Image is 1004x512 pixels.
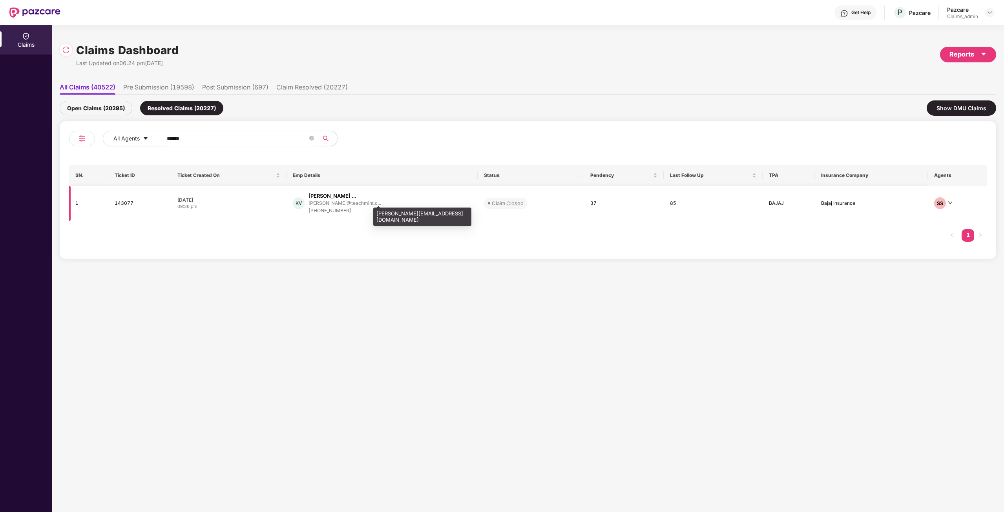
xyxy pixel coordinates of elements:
td: 37 [584,186,664,221]
div: [PERSON_NAME][EMAIL_ADDRESS][DOMAIN_NAME] [373,208,471,226]
button: left [946,229,958,242]
div: Show DMU Claims [927,100,996,116]
div: Pazcare [909,9,931,16]
button: right [974,229,987,242]
div: [PHONE_NUMBER] [309,207,381,215]
h1: Claims Dashboard [76,42,179,59]
span: caret-down [980,51,987,57]
th: Status [478,165,584,186]
th: Last Follow Up [664,165,763,186]
a: 1 [962,229,974,241]
div: Claims_admin [947,13,978,20]
th: Agents [928,165,987,186]
th: Ticket ID [108,165,171,186]
th: SN. [69,165,108,186]
div: 09:26 pm [177,203,280,210]
button: search [318,131,338,146]
li: Post Submission (697) [202,83,268,95]
span: caret-down [143,136,148,142]
th: Insurance Company [815,165,928,186]
span: search [318,135,333,142]
li: Previous Page [946,229,958,242]
div: [DATE] [177,197,280,203]
div: Reports [949,49,987,59]
th: TPA [763,165,815,186]
span: left [950,233,955,237]
li: 1 [962,229,974,242]
div: Resolved Claims (20227) [140,101,223,115]
img: svg+xml;base64,PHN2ZyBpZD0iSGVscC0zMngzMiIgeG1sbnM9Imh0dHA6Ly93d3cudzMub3JnLzIwMDAvc3ZnIiB3aWR0aD... [840,9,848,17]
th: Ticket Created On [171,165,287,186]
div: SS [934,197,946,209]
td: 85 [664,186,763,221]
div: Pazcare [947,6,978,13]
div: [PERSON_NAME]@teachmint.c... [309,200,381,206]
span: down [948,200,953,205]
div: Open Claims (20295) [60,101,132,115]
li: Claim Resolved (20227) [276,83,348,95]
img: svg+xml;base64,PHN2ZyBpZD0iQ2xhaW0iIHhtbG5zPSJodHRwOi8vd3d3LnczLm9yZy8yMDAwL3N2ZyIgd2lkdGg9IjIwIi... [22,32,30,40]
span: Last Follow Up [670,172,750,179]
li: Next Page [974,229,987,242]
button: All Agentscaret-down [103,131,165,146]
th: Emp Details [287,165,478,186]
td: 143077 [108,186,171,221]
img: svg+xml;base64,PHN2ZyBpZD0iUmVsb2FkLTMyeDMyIiB4bWxucz0iaHR0cDovL3d3dy53My5vcmcvMjAwMC9zdmciIHdpZH... [62,46,70,54]
th: Pendency [584,165,664,186]
img: New Pazcare Logo [9,7,60,18]
span: close-circle [309,135,314,142]
div: Get Help [851,9,871,16]
td: 1 [69,186,108,221]
div: KV [293,197,305,209]
span: close-circle [309,136,314,140]
div: Claim Closed [492,199,524,207]
span: Pendency [590,172,652,179]
span: Ticket Created On [177,172,274,179]
img: svg+xml;base64,PHN2ZyB4bWxucz0iaHR0cDovL3d3dy53My5vcmcvMjAwMC9zdmciIHdpZHRoPSIyNCIgaGVpZ2h0PSIyNC... [77,134,87,143]
td: BAJAJ [763,186,815,221]
img: svg+xml;base64,PHN2ZyBpZD0iRHJvcGRvd24tMzJ4MzIiIHhtbG5zPSJodHRwOi8vd3d3LnczLm9yZy8yMDAwL3N2ZyIgd2... [987,9,993,16]
span: P [897,8,902,17]
div: Last Updated on 06:24 pm[DATE] [76,59,179,67]
li: All Claims (40522) [60,83,115,95]
td: Bajaj Insurance [815,186,928,221]
span: right [978,233,983,237]
span: All Agents [113,134,140,143]
div: [PERSON_NAME] ... [309,192,356,200]
li: Pre Submission (19598) [123,83,194,95]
